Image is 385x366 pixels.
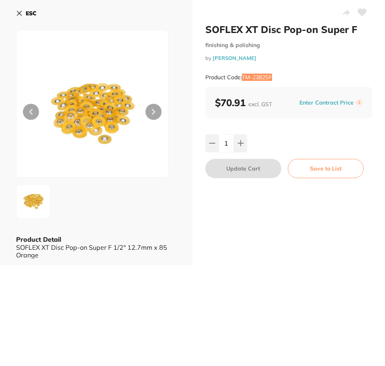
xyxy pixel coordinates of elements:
[47,50,137,177] img: ODJTRi5qcGc
[205,55,372,61] small: by
[205,42,372,49] small: finishing & polishing
[18,19,31,32] img: Profile image for Restocq
[12,12,149,154] div: message notification from Restocq, 2m ago. Hi Angela, This month, AB Orthodontics is offering 30%...
[215,97,272,109] b: $70.91
[205,23,372,35] h2: SOFLEX XT Disc Pop-on Super F
[248,101,272,108] span: excl. GST
[288,159,364,178] button: Save to List
[356,99,362,106] label: i
[16,235,61,243] b: Product Detail
[205,159,281,178] button: Update Cart
[213,55,256,61] a: [PERSON_NAME]
[19,187,48,216] img: ODJTRi5qcGc
[35,141,143,148] p: Message from Restocq, sent 2m ago
[297,99,356,107] button: Enter Contract Price
[16,244,176,259] div: SOFLEX XT Disc Pop-on Super F 1/2" 12.7mm x 85 Orange
[35,17,143,25] div: Hi [PERSON_NAME],
[16,6,37,20] button: ESC
[205,74,272,81] small: Product Code: TM-2382SF
[35,17,143,138] div: Message content
[26,10,37,17] b: ESC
